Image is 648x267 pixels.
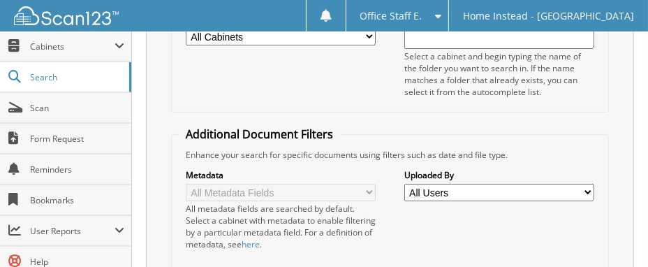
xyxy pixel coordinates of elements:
a: here [242,238,260,250]
img: scan123-logo-white.svg [14,6,119,25]
span: Bookmarks [30,194,124,206]
span: Form Request [30,133,124,145]
span: User Reports [30,225,115,237]
span: Search [30,71,122,83]
span: Cabinets [30,41,115,52]
div: All metadata fields are searched by default. Select a cabinet with metadata to enable filtering b... [186,203,376,250]
legend: Additional Document Filters [179,127,340,142]
span: Office Staff E. [360,12,422,20]
label: Metadata [186,169,376,181]
span: Scan [30,102,124,114]
label: Uploaded By [404,169,594,181]
iframe: Chat Widget [578,200,648,267]
span: Home Instead - [GEOGRAPHIC_DATA] [463,12,635,20]
span: Reminders [30,164,124,175]
div: Select a cabinet and begin typing the name of the folder you want to search in. If the name match... [404,50,594,98]
div: Enhance your search for specific documents using filters such as date and file type. [179,149,601,161]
